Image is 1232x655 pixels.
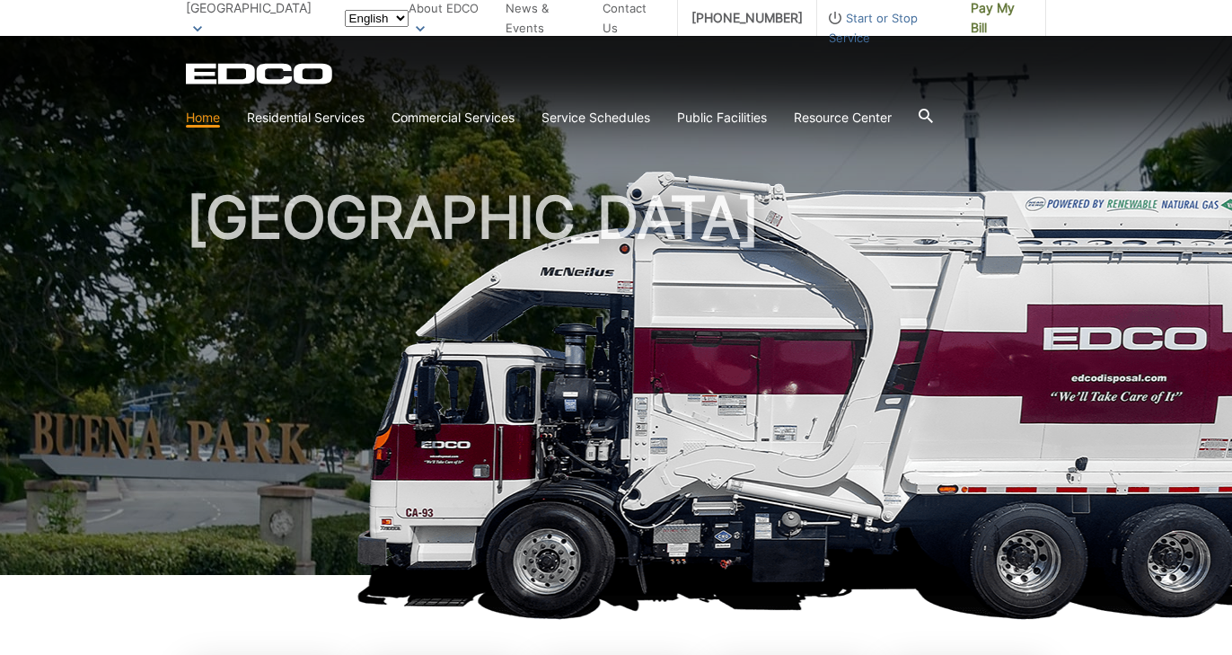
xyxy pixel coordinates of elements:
select: Select a language [345,10,409,27]
a: Residential Services [247,108,365,128]
a: Commercial Services [392,108,515,128]
a: Public Facilities [677,108,767,128]
h1: [GEOGRAPHIC_DATA] [186,189,1046,583]
a: Service Schedules [541,108,650,128]
a: Home [186,108,220,128]
a: EDCD logo. Return to the homepage. [186,63,335,84]
a: Resource Center [794,108,892,128]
